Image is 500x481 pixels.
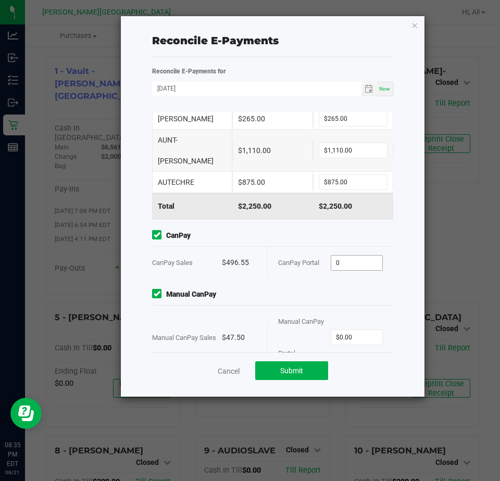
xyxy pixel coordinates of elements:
div: $2,250.00 [313,193,393,219]
div: Total [152,193,232,219]
button: Submit [255,361,328,380]
strong: Reconcile E-Payments for [152,68,226,75]
iframe: Resource center [10,398,42,429]
span: Manual CanPay Portal [278,318,324,357]
span: CanPay Sales [152,259,193,267]
form-toggle: Include in reconciliation [152,289,166,300]
div: [PERSON_NAME] [152,108,232,129]
span: CanPay Portal [278,259,319,267]
div: $47.50 [222,322,257,353]
span: Now [379,86,390,92]
div: AUTECHRE [152,172,232,193]
div: $265.00 [232,108,312,129]
span: Manual CanPay Sales [152,334,216,341]
strong: CanPay [166,230,191,241]
div: $2,250.00 [232,193,312,219]
div: $1,110.00 [232,140,312,161]
div: AUNT-[PERSON_NAME] [152,130,232,171]
div: $496.55 [222,247,257,279]
span: Submit [280,366,303,375]
a: Cancel [218,366,240,376]
div: $875.00 [232,172,312,193]
div: Reconcile E-Payments [152,33,393,48]
strong: Manual CanPay [166,289,216,300]
form-toggle: Include in reconciliation [152,230,166,241]
input: Date [152,82,361,95]
span: Toggle calendar [361,82,377,96]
